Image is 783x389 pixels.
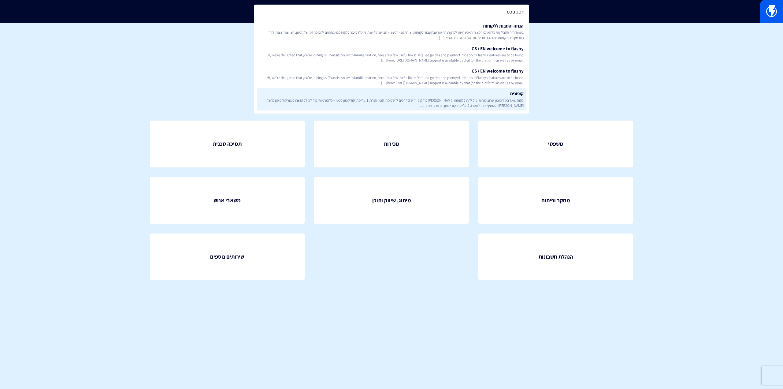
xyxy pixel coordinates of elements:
span: משפטי [548,140,563,148]
a: תמיכה טכנית [150,121,305,167]
a: קופוניםלקוח שואל באיזה אופן וערוצים הוא יכול לתת ללקוחות [PERSON_NAME] קוד קופון? יש 3 דרכים לייש... [257,88,526,110]
a: מיתוג, שיווק ותוכן [314,177,469,224]
span: מכירות [384,140,399,148]
a: משפטי [478,121,633,167]
a: CS / EN welcome to flashyHi, We’re delighted that you’re joining us! To assist you with familiari... [257,43,526,65]
span: שירותים נוספים [210,253,244,261]
a: CS / EN welcome to flashyHi, We’re delighted that you’re joining us! To assist you with familiari... [257,65,526,88]
a: הנהלת חשבונות [478,234,633,280]
span: מיתוג, שיווק ותוכן [372,196,411,204]
a: מכירות [314,121,469,167]
span: הנהלת חשבונות [539,253,573,261]
span: משאבי אנוש [213,196,241,204]
span: מחקר ופיתוח [541,196,570,204]
span: Hi, We’re delighted that you’re joining us! To assist you with familiarization, here are a few us... [259,75,524,85]
span: Hi, We’re delighted that you’re joining us! To assist you with familiarization, here are a few us... [259,52,524,63]
h1: מנהל ידע ארגוני [9,32,774,44]
a: שירותים נוספים [150,234,305,280]
span: בעמוד הזה תקבלו את כל האינפורמציה והאפשרויות למתן הנחה או הטבה עבור לקוחות. יצירת מנוי רבעוני / ח... [259,30,524,40]
p: צוות פלאשי היקר , כאן תוכלו למצוא נהלים ותשובות לכל תפקיד בארגון שלנו שיעזרו לכם להצליח. [9,50,774,61]
span: לקוח שואל באיזה אופן וערוצים הוא יכול לתת ללקוחות [PERSON_NAME] קוד קופון? יש 3 דרכים ליישם מתן ק... [259,98,524,108]
a: הנחה והטבות ללקוחותבעמוד הזה תקבלו את כל האינפורמציה והאפשרויות למתן הנחה או הטבה עבור לקוחות. יצ... [257,20,526,43]
input: חיפוש מהיר... [254,5,529,19]
span: תמיכה טכנית [213,140,242,148]
a: משאבי אנוש [150,177,305,224]
a: מחקר ופיתוח [478,177,633,224]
